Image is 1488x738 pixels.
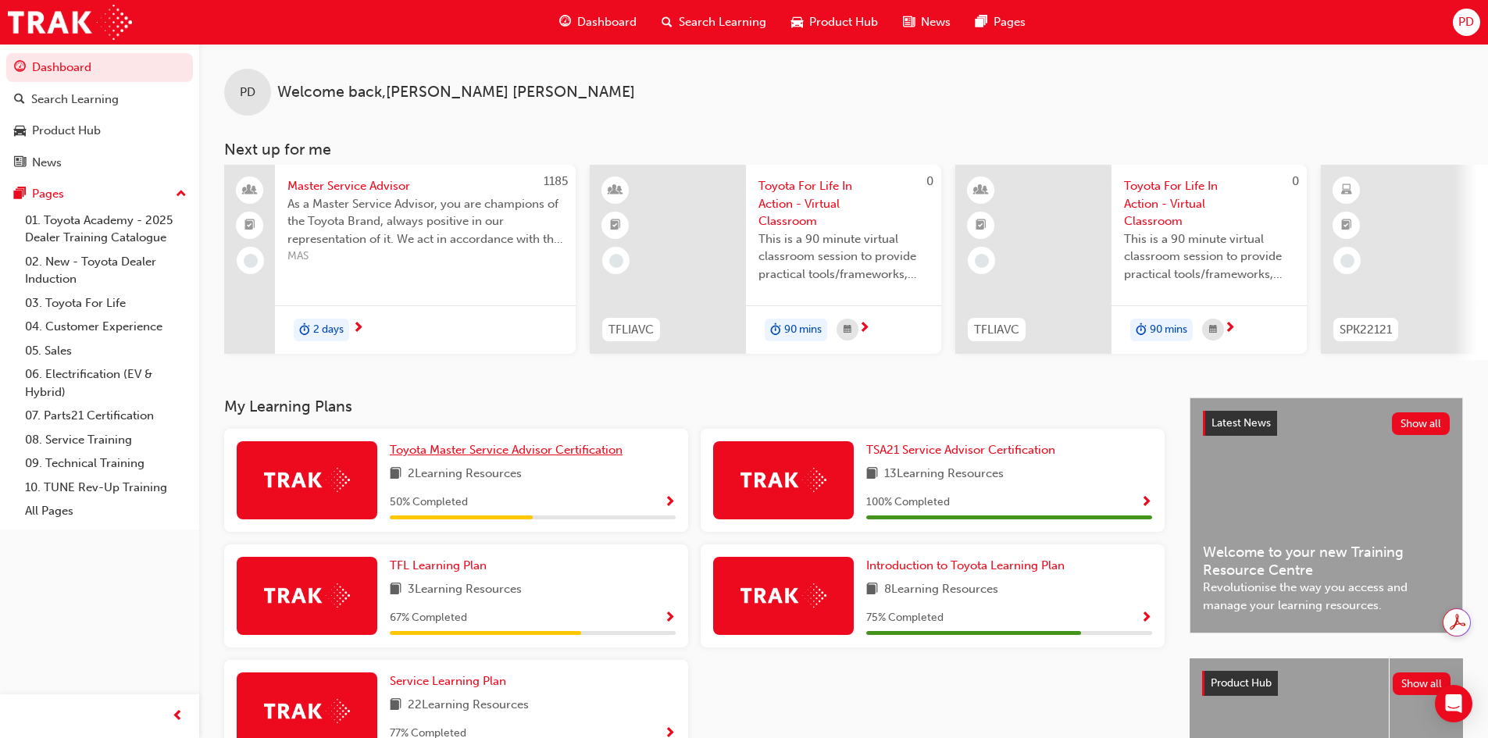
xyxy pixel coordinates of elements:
[590,165,941,354] a: 0TFLIAVCToyota For Life In Action - Virtual ClassroomThis is a 90 minute virtual classroom sessio...
[1211,676,1272,690] span: Product Hub
[299,320,310,340] span: duration-icon
[1203,411,1450,436] a: Latest NewsShow all
[19,209,193,250] a: 01. Toyota Academy - 2025 Dealer Training Catalogue
[244,216,255,236] span: booktick-icon
[884,465,1004,484] span: 13 Learning Resources
[866,609,944,627] span: 75 % Completed
[866,580,878,600] span: book-icon
[277,84,635,102] span: Welcome back , [PERSON_NAME] [PERSON_NAME]
[19,362,193,404] a: 06. Electrification (EV & Hybrid)
[758,230,929,283] span: This is a 90 minute virtual classroom session to provide practical tools/frameworks, behaviours a...
[8,5,132,40] img: Trak
[19,291,193,316] a: 03. Toyota For Life
[240,84,255,102] span: PD
[6,116,193,145] a: Product Hub
[287,248,563,266] span: MAS
[976,180,987,201] span: learningResourceType_INSTRUCTOR_LED-icon
[1458,13,1474,31] span: PD
[758,177,929,230] span: Toyota For Life In Action - Virtual Classroom
[287,177,563,195] span: Master Service Advisor
[224,398,1165,415] h3: My Learning Plans
[19,451,193,476] a: 09. Technical Training
[264,583,350,608] img: Trak
[976,12,987,32] span: pages-icon
[1203,544,1450,579] span: Welcome to your new Training Resource Centre
[408,696,529,715] span: 22 Learning Resources
[19,250,193,291] a: 02. New - Toyota Dealer Induction
[1224,322,1236,336] span: next-icon
[1340,321,1392,339] span: SPK22121
[884,580,998,600] span: 8 Learning Resources
[779,6,890,38] a: car-iconProduct Hub
[408,465,522,484] span: 2 Learning Resources
[1340,254,1354,268] span: learningRecordVerb_NONE-icon
[390,558,487,572] span: TFL Learning Plan
[844,320,851,340] span: calendar-icon
[577,13,637,31] span: Dashboard
[926,174,933,188] span: 0
[740,468,826,492] img: Trak
[19,428,193,452] a: 08. Service Training
[1453,9,1480,36] button: PD
[740,583,826,608] img: Trak
[1202,671,1451,696] a: Product HubShow all
[172,707,184,726] span: prev-icon
[199,141,1488,159] h3: Next up for me
[791,12,803,32] span: car-icon
[679,13,766,31] span: Search Learning
[547,6,649,38] a: guage-iconDashboard
[352,322,364,336] span: next-icon
[866,558,1065,572] span: Introduction to Toyota Learning Plan
[244,254,258,268] span: learningRecordVerb_NONE-icon
[19,339,193,363] a: 05. Sales
[544,174,568,188] span: 1185
[903,12,915,32] span: news-icon
[6,180,193,209] button: Pages
[264,699,350,723] img: Trak
[390,557,493,575] a: TFL Learning Plan
[19,476,193,500] a: 10. TUNE Rev-Up Training
[866,465,878,484] span: book-icon
[649,6,779,38] a: search-iconSearch Learning
[1124,177,1294,230] span: Toyota For Life In Action - Virtual Classroom
[1211,416,1271,430] span: Latest News
[610,216,621,236] span: booktick-icon
[1341,216,1352,236] span: booktick-icon
[287,195,563,248] span: As a Master Service Advisor, you are champions of the Toyota Brand, always positive in our repres...
[866,441,1062,459] a: TSA21 Service Advisor Certification
[1136,320,1147,340] span: duration-icon
[390,580,401,600] span: book-icon
[390,609,467,627] span: 67 % Completed
[19,315,193,339] a: 04. Customer Experience
[770,320,781,340] span: duration-icon
[976,216,987,236] span: booktick-icon
[963,6,1038,38] a: pages-iconPages
[921,13,951,31] span: News
[31,91,119,109] div: Search Learning
[32,154,62,172] div: News
[890,6,963,38] a: news-iconNews
[608,321,654,339] span: TFLIAVC
[264,468,350,492] img: Trak
[1140,608,1152,628] button: Show Progress
[662,12,673,32] span: search-icon
[14,124,26,138] span: car-icon
[6,148,193,177] a: News
[6,85,193,114] a: Search Learning
[14,187,26,201] span: pages-icon
[19,499,193,523] a: All Pages
[390,674,506,688] span: Service Learning Plan
[809,13,878,31] span: Product Hub
[32,122,101,140] div: Product Hub
[1140,611,1152,626] span: Show Progress
[6,53,193,82] a: Dashboard
[1393,672,1451,695] button: Show all
[1392,412,1451,435] button: Show all
[408,580,522,600] span: 3 Learning Resources
[1209,320,1217,340] span: calendar-icon
[559,12,571,32] span: guage-icon
[14,156,26,170] span: news-icon
[610,180,621,201] span: learningResourceType_INSTRUCTOR_LED-icon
